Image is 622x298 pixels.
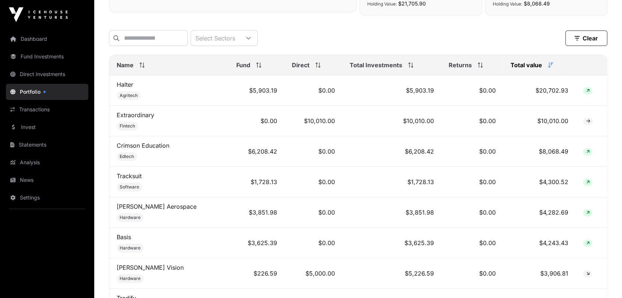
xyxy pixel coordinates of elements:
td: $0.00 [441,228,503,258]
td: $6,208.42 [342,136,441,167]
a: Analysis [6,154,88,170]
div: Select Sectors [191,30,240,46]
td: $3,625.39 [229,228,285,258]
iframe: Chat Widget [585,263,622,298]
span: Direct [292,61,310,69]
span: Total Investments [350,61,402,69]
td: $10,010.00 [503,106,576,136]
td: $0.00 [441,167,503,197]
td: $3,851.98 [229,197,285,228]
td: $3,851.98 [342,197,441,228]
td: $20,702.93 [503,75,576,106]
td: $10,010.00 [342,106,441,136]
a: [PERSON_NAME] Vision [117,264,184,271]
a: Invest [6,119,88,135]
td: $5,903.19 [342,75,441,106]
span: Total value [510,61,542,69]
td: $0.00 [441,136,503,167]
a: Fund Investments [6,49,88,65]
td: $8,068.49 [503,136,576,167]
td: $5,226.59 [342,258,441,289]
a: [PERSON_NAME] Aerospace [117,203,197,210]
td: $6,208.42 [229,136,285,167]
td: $0.00 [285,228,342,258]
td: $0.00 [441,75,503,106]
span: Hardware [120,215,141,220]
a: Settings [6,190,88,206]
a: Transactions [6,101,88,118]
a: Portfolio [6,84,88,100]
td: $0.00 [285,136,342,167]
td: $0.00 [441,258,503,289]
a: Tracksuit [117,172,142,180]
a: Statements [6,137,88,153]
td: $226.59 [229,258,285,289]
span: Hardware [120,276,141,281]
td: $0.00 [285,75,342,106]
a: Dashboard [6,31,88,47]
a: Crimson Education [117,142,169,149]
td: $4,243.43 [503,228,576,258]
span: Fintech [120,123,135,129]
span: Name [117,61,134,69]
td: $1,728.13 [342,167,441,197]
a: Basis [117,233,131,241]
td: $0.00 [285,167,342,197]
span: Holding Value: [493,1,522,7]
td: $4,282.69 [503,197,576,228]
td: $0.00 [441,106,503,136]
span: Software [120,184,139,190]
td: $0.00 [441,197,503,228]
span: Holding Value: [367,1,397,7]
img: Icehouse Ventures Logo [9,7,68,22]
span: Edtech [120,154,134,159]
button: Clear [565,30,607,46]
a: Direct Investments [6,66,88,82]
span: $21,705.90 [398,0,426,7]
span: Returns [449,61,472,69]
td: $0.00 [285,197,342,228]
td: $3,906.81 [503,258,576,289]
td: $5,000.00 [285,258,342,289]
td: $5,903.19 [229,75,285,106]
span: Hardware [120,245,141,251]
a: Halter [117,81,133,88]
a: Extraordinary [117,111,154,119]
span: Agritech [120,93,138,98]
td: $3,625.39 [342,228,441,258]
span: $8,068.49 [524,0,550,7]
a: News [6,172,88,188]
td: $1,728.13 [229,167,285,197]
td: $0.00 [229,106,285,136]
td: $10,010.00 [285,106,342,136]
td: $4,300.52 [503,167,576,197]
span: Fund [236,61,250,69]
